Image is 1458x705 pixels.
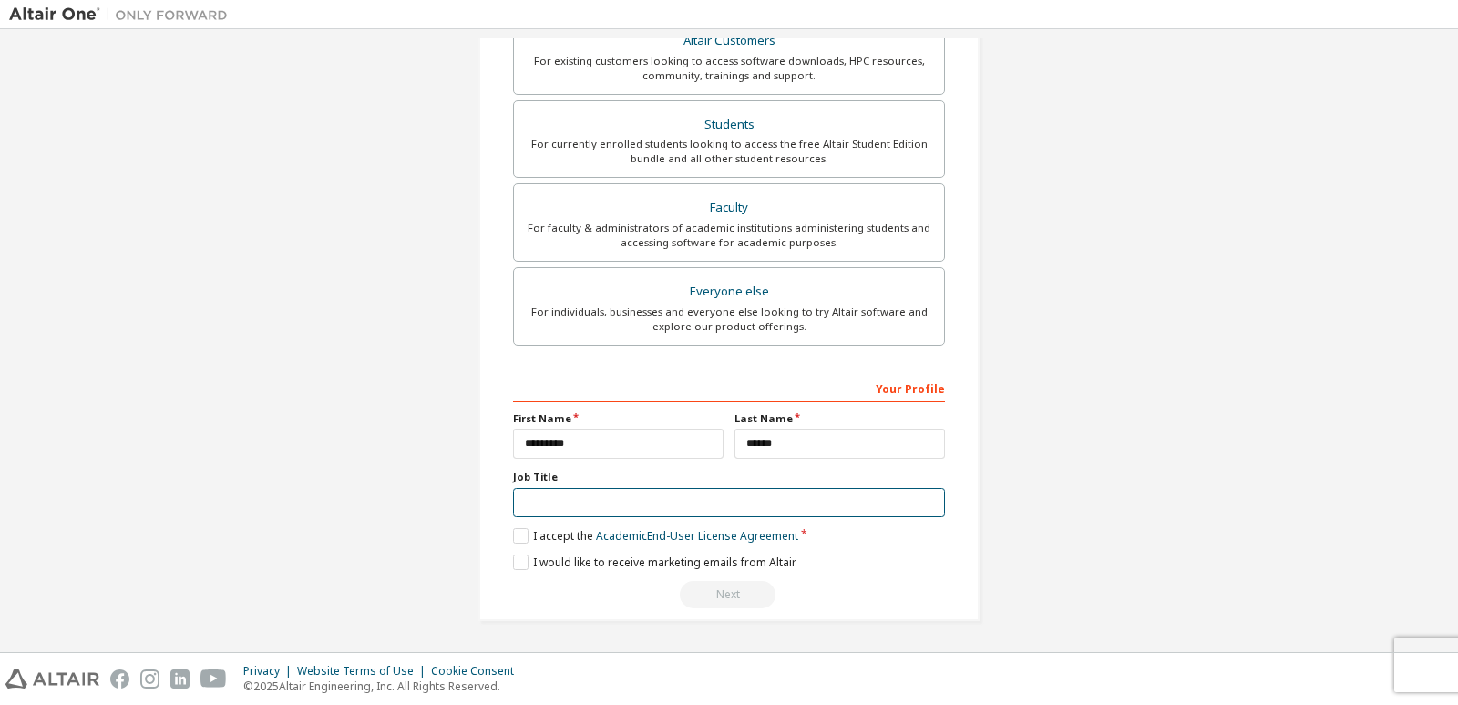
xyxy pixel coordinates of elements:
img: linkedin.svg [170,669,190,689]
p: © 2025 Altair Engineering, Inc. All Rights Reserved. [243,679,525,694]
div: Faculty [525,195,933,221]
div: Your Profile [513,373,945,402]
img: facebook.svg [110,669,129,689]
label: First Name [513,411,724,426]
label: I accept the [513,528,798,544]
div: For individuals, businesses and everyone else looking to try Altair software and explore our prod... [525,305,933,334]
div: Website Terms of Use [297,664,431,679]
div: For currently enrolled students looking to access the free Altair Student Edition bundle and all ... [525,137,933,166]
div: Students [525,112,933,138]
div: For faculty & administrators of academic institutions administering students and accessing softwa... [525,221,933,250]
img: instagram.svg [140,669,159,689]
img: altair_logo.svg [5,669,99,689]
img: Altair One [9,5,237,24]
img: youtube.svg [200,669,227,689]
label: Last Name [734,411,945,426]
div: You need to provide your academic email [513,581,945,608]
div: Privacy [243,664,297,679]
div: Cookie Consent [431,664,525,679]
div: Everyone else [525,279,933,305]
div: For existing customers looking to access software downloads, HPC resources, community, trainings ... [525,54,933,83]
label: I would like to receive marketing emails from Altair [513,555,796,570]
label: Job Title [513,470,945,484]
div: Altair Customers [525,28,933,54]
a: Academic End-User License Agreement [596,528,798,544]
